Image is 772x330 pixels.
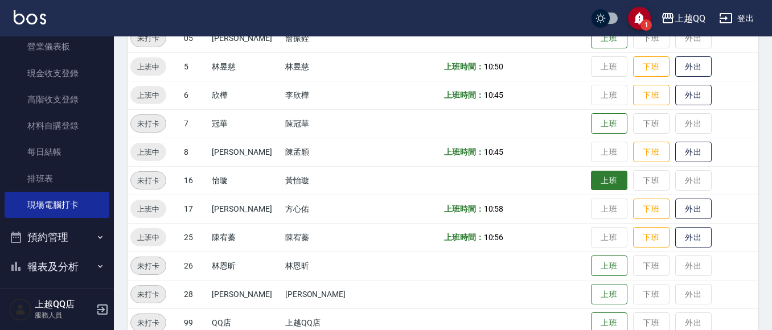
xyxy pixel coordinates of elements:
span: 10:45 [484,90,504,100]
td: 8 [181,138,209,166]
td: 05 [181,24,209,52]
td: [PERSON_NAME] [209,195,282,223]
td: 26 [181,251,209,280]
button: 上班 [591,284,627,305]
span: 10:58 [484,204,504,213]
button: 登出 [714,8,758,29]
span: 未打卡 [131,32,166,44]
button: 外出 [675,142,712,163]
td: 詹振銓 [282,24,368,52]
td: [PERSON_NAME] [209,24,282,52]
button: 外出 [675,85,712,106]
td: 7 [181,109,209,138]
button: 外出 [675,227,712,248]
b: 上班時間： [444,204,484,213]
button: 外出 [675,199,712,220]
td: 林昱慈 [209,52,282,81]
td: 黃怡璇 [282,166,368,195]
span: 上班中 [130,203,166,215]
button: 下班 [633,85,670,106]
td: 林恩昕 [282,251,368,280]
span: 未打卡 [131,260,166,272]
a: 現金收支登錄 [5,60,109,86]
td: 6 [181,81,209,109]
button: 上越QQ [656,7,710,30]
img: Logo [14,10,46,24]
span: 未打卡 [131,317,166,329]
img: Person [9,298,32,321]
a: 排班表 [5,166,109,192]
button: 上班 [591,255,627,277]
b: 上班時間： [444,233,484,242]
td: 陳宥蓁 [282,223,368,251]
td: [PERSON_NAME] [209,138,282,166]
td: 林恩昕 [209,251,282,280]
button: 外出 [675,56,712,77]
td: 冠華 [209,109,282,138]
td: 17 [181,195,209,223]
span: 上班中 [130,89,166,101]
span: 上班中 [130,146,166,158]
h5: 上越QQ店 [35,299,93,310]
td: 林昱慈 [282,52,368,81]
button: 上班 [591,113,627,134]
span: 1 [640,19,652,31]
td: [PERSON_NAME] [282,280,368,308]
span: 10:50 [484,62,504,71]
button: 報表及分析 [5,252,109,282]
span: 10:56 [484,233,504,242]
button: 下班 [633,227,670,248]
td: 方心佑 [282,195,368,223]
td: 陳宥蓁 [209,223,282,251]
button: 下班 [633,142,670,163]
td: 陳孟穎 [282,138,368,166]
a: 現場電腦打卡 [5,192,109,218]
button: 預約管理 [5,222,109,252]
button: 上班 [591,171,627,191]
button: 客戶管理 [5,281,109,311]
td: 欣樺 [209,81,282,109]
div: 上越QQ [675,11,705,26]
button: 下班 [633,199,670,220]
button: 上班 [591,28,627,49]
span: 10:45 [484,147,504,156]
span: 未打卡 [131,175,166,187]
a: 材料自購登錄 [5,113,109,139]
td: 16 [181,166,209,195]
span: 上班中 [130,61,166,73]
p: 服務人員 [35,310,93,320]
td: 怡璇 [209,166,282,195]
a: 高階收支登錄 [5,86,109,113]
b: 上班時間： [444,90,484,100]
td: [PERSON_NAME] [209,280,282,308]
td: 陳冠華 [282,109,368,138]
a: 每日結帳 [5,139,109,165]
span: 未打卡 [131,288,166,300]
b: 上班時間： [444,147,484,156]
td: 25 [181,223,209,251]
td: 5 [181,52,209,81]
button: 下班 [633,56,670,77]
button: save [628,7,651,30]
b: 上班時間： [444,62,484,71]
td: 李欣樺 [282,81,368,109]
span: 未打卡 [131,118,166,130]
td: 28 [181,280,209,308]
a: 營業儀表板 [5,34,109,60]
span: 上班中 [130,232,166,244]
